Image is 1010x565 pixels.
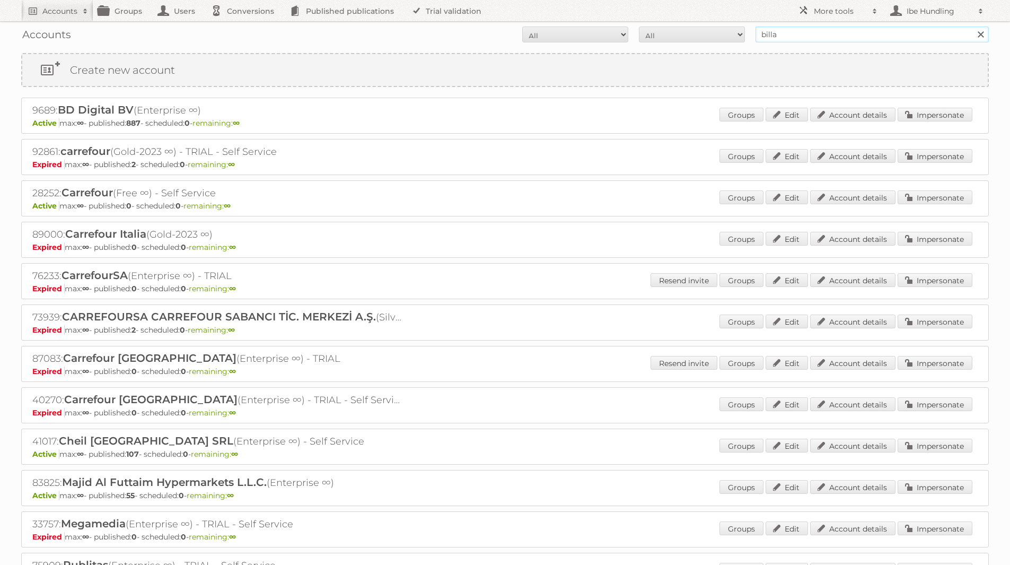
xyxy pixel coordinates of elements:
span: remaining: [189,367,236,376]
span: Majid Al Futtaim Hypermarkets L.L.C. [62,476,267,489]
a: Account details [810,480,895,494]
strong: 0 [131,284,137,293]
h2: 28252: (Free ∞) - Self Service [32,186,403,200]
strong: ∞ [82,242,89,252]
a: Edit [766,480,808,494]
strong: ∞ [82,532,89,542]
strong: 0 [183,449,188,459]
h2: 33757: (Enterprise ∞) - TRIAL - Self Service [32,517,403,531]
p: max: - published: - scheduled: - [32,532,978,542]
h2: 40270: (Enterprise ∞) - TRIAL - Self Service [32,393,403,407]
a: Impersonate [898,315,972,328]
a: Edit [766,397,808,411]
h2: 87083: (Enterprise ∞) - TRIAL [32,352,403,366]
p: max: - published: - scheduled: - [32,284,978,293]
span: Cheil [GEOGRAPHIC_DATA] SRL [59,434,233,447]
a: Account details [810,190,895,204]
h2: Ibe Hundling [904,6,973,16]
h2: 76233: (Enterprise ∞) - TRIAL [32,269,403,283]
strong: ∞ [229,367,236,376]
span: Expired [32,367,65,376]
span: Carrefour [GEOGRAPHIC_DATA] [64,393,238,406]
a: Edit [766,273,808,287]
a: Account details [810,521,895,535]
span: Expired [32,532,65,542]
a: Groups [719,480,763,494]
span: Expired [32,408,65,418]
a: Resend invite [651,356,717,370]
h2: More tools [814,6,867,16]
strong: ∞ [229,408,236,418]
a: Impersonate [898,480,972,494]
h2: 41017: (Enterprise ∞) - Self Service [32,434,403,448]
span: Expired [32,160,65,169]
h2: 9689: (Enterprise ∞) [32,103,403,117]
a: Resend invite [651,273,717,287]
span: Carrefour [62,186,113,199]
span: remaining: [189,532,236,542]
strong: 2 [131,325,136,335]
strong: 0 [126,201,131,211]
strong: 0 [180,325,185,335]
strong: ∞ [77,118,84,128]
span: remaining: [189,242,236,252]
a: Groups [719,149,763,163]
p: max: - published: - scheduled: - [32,367,978,376]
a: Groups [719,108,763,121]
a: Account details [810,232,895,246]
strong: ∞ [82,284,89,293]
strong: 0 [131,367,137,376]
a: Impersonate [898,190,972,204]
h2: 89000: (Gold-2023 ∞) [32,228,403,241]
a: Account details [810,356,895,370]
strong: ∞ [77,491,84,500]
span: remaining: [183,201,231,211]
span: Active [32,201,59,211]
a: Impersonate [898,273,972,287]
a: Impersonate [898,149,972,163]
a: Groups [719,232,763,246]
a: Account details [810,315,895,328]
h2: Accounts [42,6,77,16]
a: Account details [810,108,895,121]
span: Active [32,491,59,500]
a: Impersonate [898,397,972,411]
strong: 0 [131,532,137,542]
a: Edit [766,149,808,163]
strong: 0 [180,160,185,169]
a: Impersonate [898,356,972,370]
span: Megamedia [61,517,126,530]
p: max: - published: - scheduled: - [32,491,978,500]
span: Carrefour [GEOGRAPHIC_DATA] [63,352,236,364]
span: remaining: [192,118,240,128]
span: remaining: [188,325,235,335]
a: Groups [719,315,763,328]
strong: ∞ [229,532,236,542]
a: Groups [719,397,763,411]
strong: 0 [175,201,181,211]
span: Expired [32,325,65,335]
a: Impersonate [898,521,972,535]
span: remaining: [191,449,238,459]
strong: 107 [126,449,139,459]
strong: ∞ [229,242,236,252]
p: max: - published: - scheduled: - [32,408,978,418]
strong: ∞ [82,367,89,376]
strong: 0 [179,491,184,500]
a: Groups [719,521,763,535]
a: Groups [719,273,763,287]
strong: 0 [131,242,137,252]
a: Account details [810,273,895,287]
strong: 0 [181,408,186,418]
strong: ∞ [228,325,235,335]
a: Edit [766,315,808,328]
h2: 92861: (Gold-2023 ∞) - TRIAL - Self Service [32,145,403,159]
span: carrefour [60,145,110,158]
strong: 887 [126,118,140,128]
span: CARREFOURSA CARREFOUR SABANCI TİC. MERKEZİ A.Ş. [62,310,376,323]
h2: 83825: (Enterprise ∞) [32,476,403,490]
a: Edit [766,190,808,204]
span: Active [32,118,59,128]
span: Carrefour Italia [65,228,146,240]
span: Active [32,449,59,459]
